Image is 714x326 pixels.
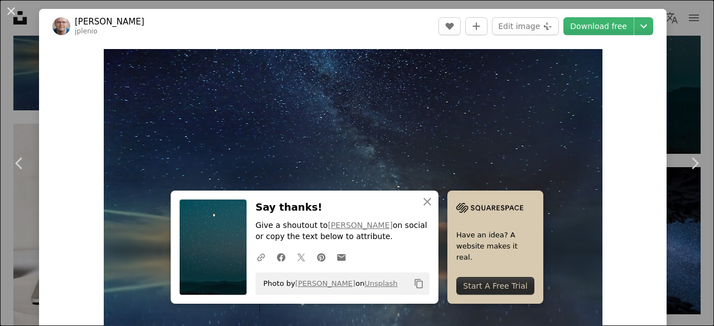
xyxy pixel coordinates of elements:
[364,279,397,288] a: Unsplash
[328,221,393,230] a: [PERSON_NAME]
[331,246,351,268] a: Share over email
[438,17,461,35] button: Like
[675,110,714,217] a: Next
[255,200,430,216] h3: Say thanks!
[456,200,523,216] img: file-1705255347840-230a6ab5bca9image
[456,277,534,295] div: Start A Free Trial
[258,275,398,293] span: Photo by on
[75,16,144,27] a: [PERSON_NAME]
[409,274,428,293] button: Copy to clipboard
[311,246,331,268] a: Share on Pinterest
[271,246,291,268] a: Share on Facebook
[291,246,311,268] a: Share on Twitter
[447,191,543,304] a: Have an idea? A website makes it real.Start A Free Trial
[255,220,430,242] p: Give a shoutout to on social or copy the text below to attribute.
[492,17,559,35] button: Edit image
[295,279,355,288] a: [PERSON_NAME]
[456,230,534,263] span: Have an idea? A website makes it real.
[75,27,98,35] a: jplenio
[52,17,70,35] img: Go to Johannes Plenio's profile
[634,17,653,35] button: Choose download size
[563,17,634,35] a: Download free
[465,17,488,35] button: Add to Collection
